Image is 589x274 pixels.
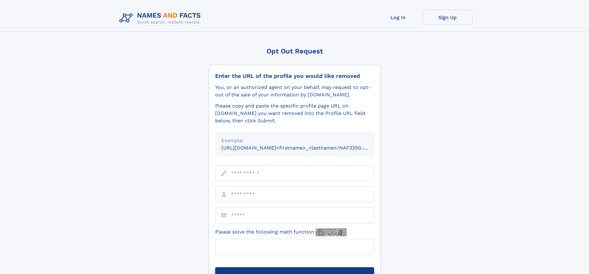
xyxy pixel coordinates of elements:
[209,47,381,55] div: Opt Out Request
[117,10,206,27] img: Logo Names and Facts
[423,10,472,25] a: Sign Up
[221,145,386,151] small: [URL][DOMAIN_NAME]<firstname>_<lastname>/NAF325G-xxxxxxxx
[221,137,368,144] div: Example:
[215,228,347,236] label: Please solve the following math function:
[215,73,374,79] div: Enter the URL of the profile you would like removed
[373,10,423,25] a: Log In
[215,102,374,124] div: Please copy and paste the specific profile page URL on [DOMAIN_NAME] you want removed into the Pr...
[215,84,374,99] div: You, or an authorized agent on your behalf, may request to opt-out of the sale of your informatio...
